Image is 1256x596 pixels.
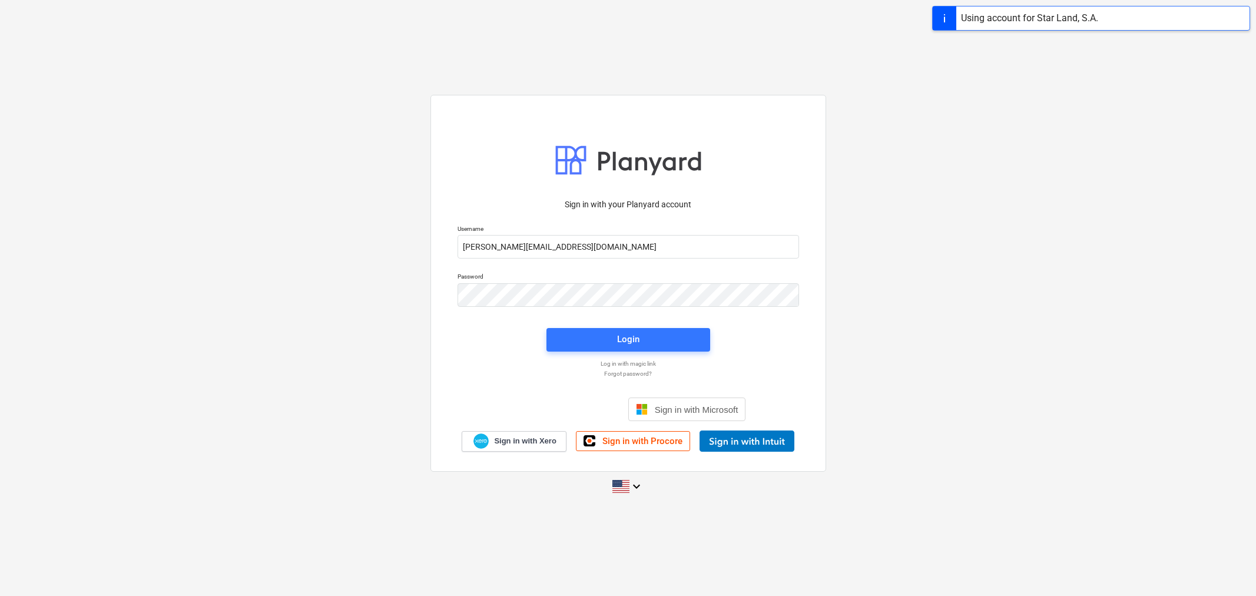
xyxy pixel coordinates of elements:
i: keyboard_arrow_down [629,479,644,494]
img: Microsoft logo [636,403,648,415]
span: Sign in with Procore [602,436,682,446]
a: Log in with magic link [452,360,805,367]
button: Login [546,328,710,352]
a: Sign in with Procore [576,431,690,451]
a: Forgot password? [452,370,805,378]
p: Username [458,225,799,235]
div: Login [617,332,639,347]
a: Sign in with Xero [462,431,566,452]
iframe: Sign in with Google Button [505,396,625,422]
input: Username [458,235,799,259]
span: Sign in with Microsoft [655,405,738,415]
img: Xero logo [473,433,489,449]
div: Using account for Star Land, S.A. [961,11,1098,25]
span: Sign in with Xero [494,436,556,446]
p: Password [458,273,799,283]
p: Sign in with your Planyard account [458,198,799,211]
